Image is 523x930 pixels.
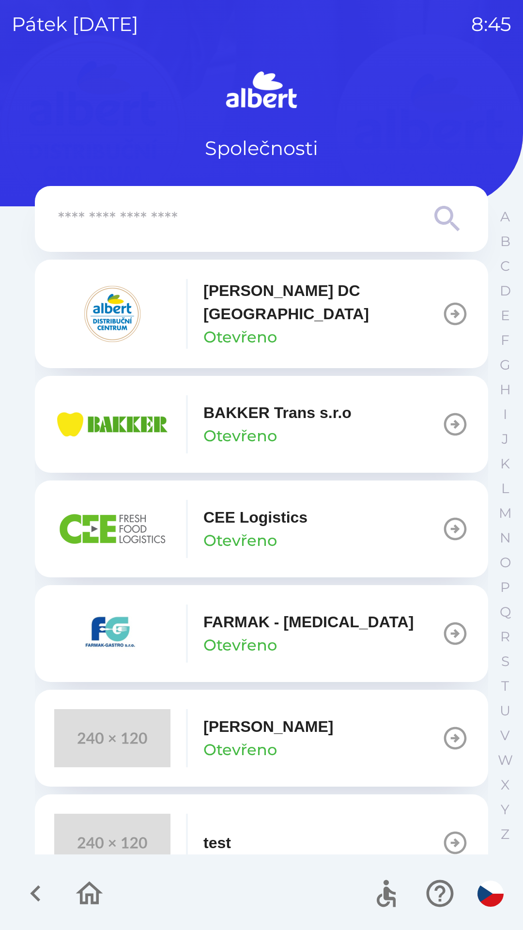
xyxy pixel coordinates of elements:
[12,10,138,39] p: pátek [DATE]
[501,653,509,670] p: S
[500,455,510,472] p: K
[493,451,517,476] button: K
[54,709,170,767] img: 240x120
[493,427,517,451] button: J
[493,501,517,526] button: M
[493,575,517,600] button: P
[203,831,231,854] p: test
[35,690,488,787] button: [PERSON_NAME]Otevřeno
[501,801,509,818] p: Y
[54,395,170,453] img: eba99837-dbda-48f3-8a63-9647f5990611.png
[493,377,517,402] button: H
[493,402,517,427] button: I
[493,649,517,674] button: S
[501,826,509,843] p: Z
[203,529,277,552] p: Otevřeno
[54,604,170,663] img: 5ee10d7b-21a5-4c2b-ad2f-5ef9e4226557.png
[35,480,488,577] button: CEE LogisticsOtevřeno
[493,698,517,723] button: U
[501,776,509,793] p: X
[493,822,517,847] button: Z
[498,752,513,769] p: W
[493,748,517,773] button: W
[477,881,504,907] img: cs flag
[493,476,517,501] button: L
[501,332,509,349] p: F
[501,307,510,324] p: E
[501,678,509,695] p: T
[500,702,510,719] p: U
[493,328,517,353] button: F
[35,260,488,368] button: [PERSON_NAME] DC [GEOGRAPHIC_DATA]Otevřeno
[500,628,510,645] p: R
[493,303,517,328] button: E
[500,529,511,546] p: N
[503,406,507,423] p: I
[493,279,517,303] button: D
[499,505,512,522] p: M
[54,814,170,872] img: 240x120
[203,506,308,529] p: CEE Logistics
[203,738,277,761] p: Otevřeno
[203,634,277,657] p: Otevřeno
[203,424,277,448] p: Otevřeno
[203,279,442,325] p: [PERSON_NAME] DC [GEOGRAPHIC_DATA]
[500,579,510,596] p: P
[203,610,414,634] p: FARMAK - [MEDICAL_DATA]
[35,794,488,891] button: test
[501,480,509,497] p: L
[493,353,517,377] button: G
[500,381,511,398] p: H
[471,10,511,39] p: 8:45
[493,550,517,575] button: O
[493,723,517,748] button: V
[500,208,510,225] p: A
[500,727,510,744] p: V
[493,624,517,649] button: R
[35,585,488,682] button: FARMAK - [MEDICAL_DATA]Otevřeno
[493,674,517,698] button: T
[203,715,333,738] p: [PERSON_NAME]
[54,500,170,558] img: ba8847e2-07ef-438b-a6f1-28de549c3032.png
[203,401,352,424] p: BAKKER Trans s.r.o
[500,233,510,250] p: B
[35,68,488,114] img: Logo
[205,134,318,163] p: Společnosti
[500,282,511,299] p: D
[502,431,508,448] p: J
[54,285,170,343] img: 092fc4fe-19c8-4166-ad20-d7efd4551fba.png
[493,526,517,550] button: N
[493,229,517,254] button: B
[500,356,510,373] p: G
[500,604,511,620] p: Q
[500,554,511,571] p: O
[493,797,517,822] button: Y
[493,600,517,624] button: Q
[493,773,517,797] button: X
[203,325,277,349] p: Otevřeno
[35,376,488,473] button: BAKKER Trans s.r.oOtevřeno
[500,258,510,275] p: C
[493,204,517,229] button: A
[493,254,517,279] button: C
